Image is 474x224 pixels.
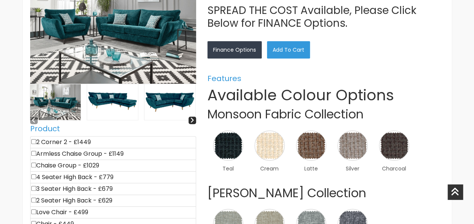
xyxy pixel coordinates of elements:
[30,148,196,160] li: Armless Chaise Group - £1149
[30,124,196,133] h5: Product
[30,171,196,183] li: 4 Seater High Back - £779
[213,164,243,173] span: Teal
[207,41,262,58] a: Finance Options
[379,130,409,161] img: Monsoon Charcoal
[207,86,444,104] h1: Available Colour Options
[30,183,196,195] li: 3 Seater High Back - £679
[30,136,196,148] li: 2 Corner 2 - £1449
[296,164,326,173] span: Latte
[30,195,196,207] li: 2 Seater High Back - £629
[213,130,243,161] img: Monsoon Teal
[207,107,444,121] h2: Monsoon Fabric Collection
[207,186,444,200] h2: [PERSON_NAME] Collection
[337,130,368,161] img: Monsoon Silver
[379,164,409,173] span: Charcoal
[267,41,310,58] a: Add to Cart
[337,164,368,173] span: Silver
[30,206,196,218] li: Love Chair - £499
[255,164,285,173] span: Cream
[255,130,285,161] img: Monsoon Cream
[296,130,326,161] img: Monsoon Latte
[207,74,444,83] h5: Features
[207,4,444,29] h3: SPREAD THE COST Available, Please Click Below for FINANCE Options.
[30,160,196,172] li: Chaise Group - £1029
